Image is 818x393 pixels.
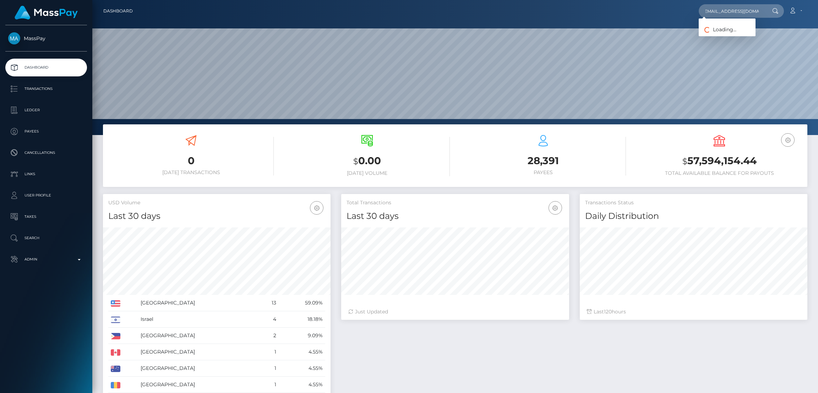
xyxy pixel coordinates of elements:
td: [GEOGRAPHIC_DATA] [138,360,259,377]
div: Just Updated [348,308,562,316]
a: Dashboard [5,59,87,76]
td: 4 [259,311,279,328]
p: Taxes [8,211,84,222]
h6: [DATE] Transactions [108,169,274,176]
h6: Total Available Balance for Payouts [637,170,802,176]
h3: 0 [108,154,274,168]
a: Dashboard [103,4,133,18]
a: Transactions [5,80,87,98]
a: Admin [5,251,87,268]
td: 13 [259,295,279,311]
span: 120 [604,308,612,315]
td: 4.55% [279,377,325,393]
td: 4.55% [279,344,325,360]
td: 9.09% [279,328,325,344]
small: $ [353,156,358,166]
p: Dashboard [8,62,84,73]
h4: Daily Distribution [585,210,802,222]
img: MassPay Logo [15,6,78,20]
h5: Transactions Status [585,199,802,206]
p: Search [8,233,84,243]
p: Cancellations [8,147,84,158]
h6: Payees [460,169,626,176]
h4: Last 30 days [347,210,563,222]
img: IL.png [111,317,120,323]
td: [GEOGRAPHIC_DATA] [138,295,259,311]
h6: [DATE] Volume [284,170,450,176]
img: CA.png [111,349,120,356]
span: MassPay [5,35,87,42]
small: $ [682,156,687,166]
div: Last hours [587,308,800,316]
p: Payees [8,126,84,137]
td: 4.55% [279,360,325,377]
p: User Profile [8,190,84,201]
td: 59.09% [279,295,325,311]
a: Links [5,165,87,183]
h5: USD Volume [108,199,325,206]
h3: 0.00 [284,154,450,168]
h4: Last 30 days [108,210,325,222]
a: Cancellations [5,144,87,162]
img: MassPay [8,32,20,44]
h5: Total Transactions [347,199,563,206]
p: Transactions [8,84,84,94]
td: [GEOGRAPHIC_DATA] [138,377,259,393]
a: Search [5,229,87,247]
td: 1 [259,360,279,377]
a: Payees [5,123,87,140]
td: Israel [138,311,259,328]
td: 1 [259,377,279,393]
a: Taxes [5,208,87,226]
img: PH.png [111,333,120,339]
h3: 28,391 [460,154,626,168]
td: [GEOGRAPHIC_DATA] [138,344,259,360]
img: AU.png [111,366,120,372]
img: US.png [111,300,120,307]
span: Loading... [699,26,736,33]
td: 1 [259,344,279,360]
input: Search... [699,4,765,18]
p: Ledger [8,105,84,115]
a: User Profile [5,187,87,204]
a: Ledger [5,101,87,119]
td: 18.18% [279,311,325,328]
td: 2 [259,328,279,344]
p: Links [8,169,84,179]
td: [GEOGRAPHIC_DATA] [138,328,259,344]
img: RO.png [111,382,120,388]
h3: 57,594,154.44 [637,154,802,168]
p: Admin [8,254,84,265]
